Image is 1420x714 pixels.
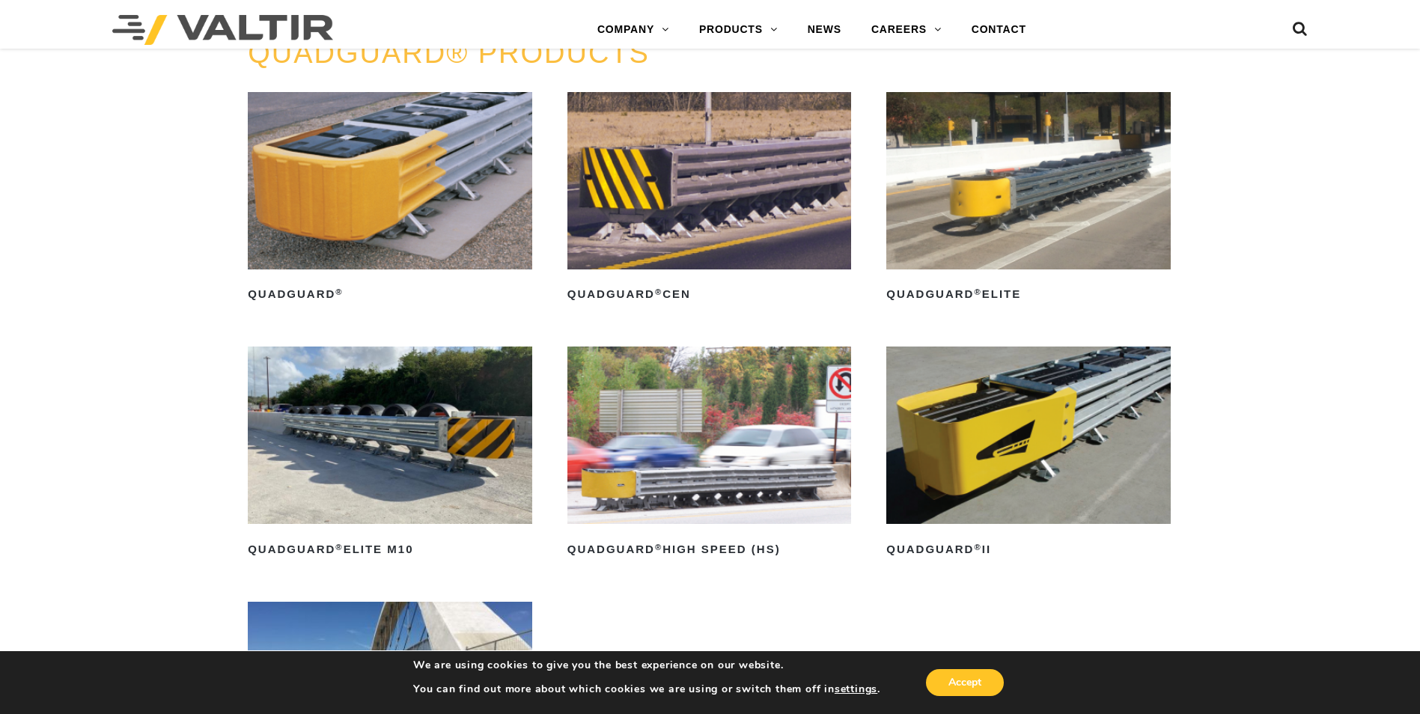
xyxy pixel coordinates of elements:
[886,537,1171,561] h2: QuadGuard II
[567,537,852,561] h2: QuadGuard High Speed (HS)
[335,287,343,296] sup: ®
[886,283,1171,307] h2: QuadGuard Elite
[886,92,1171,307] a: QuadGuard®Elite
[248,92,532,307] a: QuadGuard®
[567,283,852,307] h2: QuadGuard CEN
[248,537,532,561] h2: QuadGuard Elite M10
[655,287,662,296] sup: ®
[886,347,1171,561] a: QuadGuard®II
[335,543,343,552] sup: ®
[793,15,856,45] a: NEWS
[835,683,877,696] button: settings
[655,543,662,552] sup: ®
[856,15,957,45] a: CAREERS
[974,287,981,296] sup: ®
[957,15,1041,45] a: CONTACT
[567,92,852,307] a: QuadGuard®CEN
[248,37,650,69] a: QUADGUARD® PRODUCTS
[684,15,793,45] a: PRODUCTS
[413,659,880,672] p: We are using cookies to give you the best experience on our website.
[413,683,880,696] p: You can find out more about which cookies we are using or switch them off in .
[974,543,981,552] sup: ®
[582,15,684,45] a: COMPANY
[248,347,532,561] a: QuadGuard®Elite M10
[248,283,532,307] h2: QuadGuard
[567,347,852,561] a: QuadGuard®High Speed (HS)
[112,15,333,45] img: Valtir
[926,669,1004,696] button: Accept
